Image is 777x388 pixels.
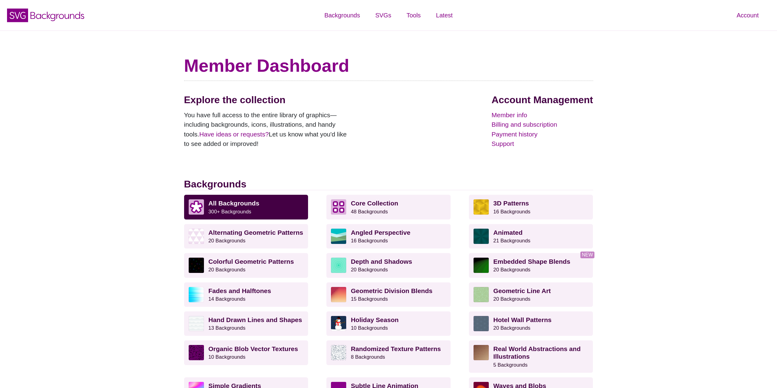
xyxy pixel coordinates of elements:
[492,139,593,149] a: Support
[184,94,352,106] h2: Explore the collection
[493,258,570,265] strong: Embedded Shape Blends
[493,345,581,360] strong: Real World Abstractions and Illustrations
[326,195,451,219] a: Core Collection 48 Backgrounds
[209,296,245,302] small: 14 Backgrounds
[331,345,346,360] img: gray texture pattern on white
[351,354,385,360] small: 8 Backgrounds
[469,195,593,219] a: 3D Patterns16 Backgrounds
[474,287,489,302] img: geometric web of connecting lines
[351,229,410,236] strong: Angled Perspective
[351,325,388,331] small: 10 Backgrounds
[209,238,245,244] small: 20 Backgrounds
[474,316,489,331] img: intersecting outlined circles formation pattern
[326,282,451,307] a: Geometric Division Blends15 Backgrounds
[189,287,204,302] img: blue lights stretching horizontally over white
[331,316,346,331] img: vector art snowman with black hat, branch arms, and carrot nose
[331,258,346,273] img: green layered rings within rings
[469,340,593,373] a: Real World Abstractions and Illustrations5 Backgrounds
[469,282,593,307] a: Geometric Line Art20 Backgrounds
[368,6,399,24] a: SVGs
[184,110,352,149] p: You have full access to the entire library of graphics—including backgrounds, icons, illustration...
[209,209,251,215] small: 300+ Backgrounds
[492,110,593,120] a: Member info
[469,311,593,336] a: Hotel Wall Patterns20 Backgrounds
[351,287,432,294] strong: Geometric Division Blends
[209,316,302,323] strong: Hand Drawn Lines and Shapes
[493,296,530,302] small: 20 Backgrounds
[474,258,489,273] img: green to black rings rippling away from corner
[184,224,308,248] a: Alternating Geometric Patterns20 Backgrounds
[317,6,368,24] a: Backgrounds
[428,6,460,24] a: Latest
[493,229,523,236] strong: Animated
[493,316,552,323] strong: Hotel Wall Patterns
[493,209,530,215] small: 16 Backgrounds
[493,238,530,244] small: 21 Backgrounds
[189,345,204,360] img: Purple vector splotches
[493,325,530,331] small: 20 Backgrounds
[209,200,260,207] strong: All Backgrounds
[189,316,204,331] img: white subtle wave background
[189,229,204,244] img: light purple and white alternating triangle pattern
[469,253,593,277] a: Embedded Shape Blends20 Backgrounds
[209,354,245,360] small: 10 Backgrounds
[184,282,308,307] a: Fades and Halftones14 Backgrounds
[399,6,428,24] a: Tools
[209,267,245,273] small: 20 Backgrounds
[493,287,551,294] strong: Geometric Line Art
[184,55,593,76] h1: Member Dashboard
[184,340,308,365] a: Organic Blob Vector Textures10 Backgrounds
[351,267,388,273] small: 20 Backgrounds
[492,94,593,106] h2: Account Management
[326,224,451,248] a: Angled Perspective16 Backgrounds
[331,287,346,302] img: red-to-yellow gradient large pixel grid
[209,229,303,236] strong: Alternating Geometric Patterns
[184,178,593,190] h2: Backgrounds
[326,253,451,277] a: Depth and Shadows20 Backgrounds
[729,6,766,24] a: Account
[184,195,308,219] a: All Backgrounds 300+ Backgrounds
[209,345,298,352] strong: Organic Blob Vector Textures
[209,287,271,294] strong: Fades and Halftones
[492,120,593,129] a: Billing and subscription
[184,253,308,277] a: Colorful Geometric Patterns20 Backgrounds
[351,258,412,265] strong: Depth and Shadows
[331,229,346,244] img: abstract landscape with sky mountains and water
[469,224,593,248] a: Animated21 Backgrounds
[209,258,294,265] strong: Colorful Geometric Patterns
[493,362,528,368] small: 5 Backgrounds
[492,129,593,139] a: Payment history
[351,209,388,215] small: 48 Backgrounds
[351,238,388,244] small: 16 Backgrounds
[189,258,204,273] img: a rainbow pattern of outlined geometric shapes
[351,316,398,323] strong: Holiday Season
[209,325,245,331] small: 13 Backgrounds
[351,345,441,352] strong: Randomized Texture Patterns
[493,200,529,207] strong: 3D Patterns
[351,200,398,207] strong: Core Collection
[326,311,451,336] a: Holiday Season10 Backgrounds
[474,345,489,360] img: wooden floor pattern
[199,131,269,138] a: Have ideas or requests?
[351,296,388,302] small: 15 Backgrounds
[493,267,530,273] small: 20 Backgrounds
[474,199,489,215] img: fancy golden cube pattern
[326,340,451,365] a: Randomized Texture Patterns8 Backgrounds
[474,229,489,244] img: green rave light effect animated background
[184,311,308,336] a: Hand Drawn Lines and Shapes13 Backgrounds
